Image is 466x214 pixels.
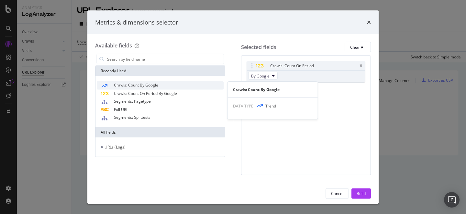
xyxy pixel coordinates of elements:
span: Crawls: Count By Google [114,82,158,88]
span: Full URL [114,107,128,112]
span: Crawls: Count On Period By Google [114,91,177,96]
span: Segments: Pagetype [114,98,151,104]
div: Available fields [95,42,132,49]
button: By Google [248,72,278,80]
div: Open Intercom Messenger [444,192,460,208]
div: Selected fields [241,43,276,51]
div: Metrics & dimensions selector [95,18,178,26]
div: Crawls: Count On PeriodtimesBy Google [247,61,366,83]
div: All fields [95,127,225,138]
button: Clear All [345,42,371,52]
span: Trend [265,103,276,109]
div: Clear All [350,44,365,50]
span: URLs (Logs) [105,144,126,150]
div: Build [357,190,366,196]
div: Crawls: Count On Period [270,63,314,69]
button: Cancel [326,188,349,199]
div: times [367,18,371,26]
span: Segments: Splittests [114,115,150,120]
span: DATA TYPE: [233,103,254,109]
div: times [360,64,362,68]
input: Search by field name [106,54,224,64]
div: Crawls: Count By Google [228,87,318,92]
div: Recently Used [95,66,225,76]
div: modal [87,10,379,204]
span: By Google [251,73,270,78]
div: Cancel [331,190,343,196]
button: Build [351,188,371,199]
